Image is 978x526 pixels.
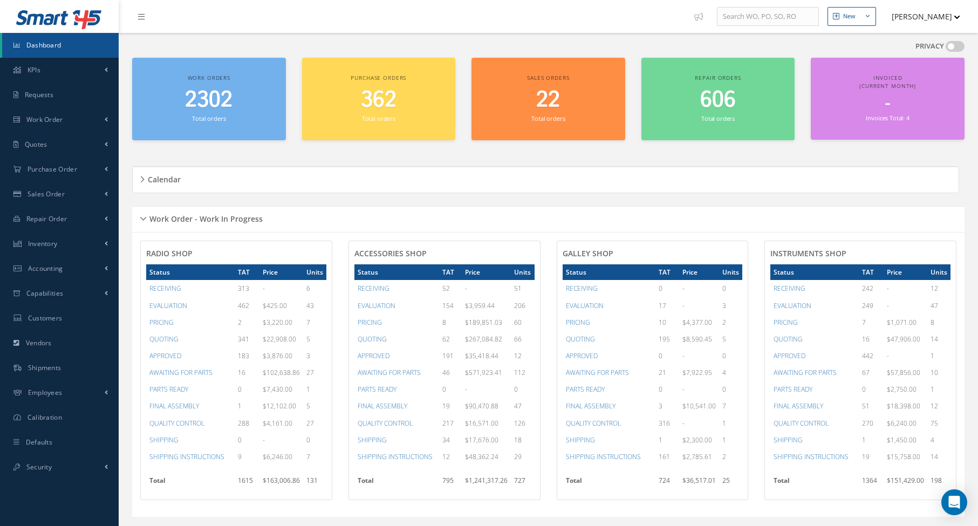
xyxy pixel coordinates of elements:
[531,114,565,122] small: Total orders
[358,284,389,293] a: RECEIVING
[719,448,742,465] td: 2
[149,351,181,360] a: APPROVED
[26,40,61,50] span: Dashboard
[887,435,917,445] span: $1,450.00
[303,432,326,448] td: 0
[655,314,679,331] td: 10
[26,462,52,472] span: Security
[185,85,232,115] span: 2302
[28,165,77,174] span: Purchase Order
[358,318,382,327] a: PRICING
[465,452,498,461] span: $48,362.24
[887,351,889,360] span: -
[655,347,679,364] td: 0
[859,331,884,347] td: 16
[641,58,795,140] a: Repair orders 606 Total orders
[927,398,950,414] td: 12
[263,385,292,394] span: $7,430.00
[511,398,534,414] td: 47
[511,347,534,364] td: 12
[770,249,950,258] h4: INSTRUMENTS SHOP
[927,415,950,432] td: 75
[28,413,62,422] span: Calibration
[439,264,462,280] th: TAT
[927,473,950,494] td: 198
[511,331,534,347] td: 66
[695,74,741,81] span: Repair orders
[465,401,498,411] span: $90,470.88
[887,334,920,344] span: $47,906.00
[717,7,819,26] input: Search WO, PO, SO, RO
[655,381,679,398] td: 0
[235,314,259,331] td: 2
[465,419,498,428] span: $16,571.00
[362,114,395,122] small: Total orders
[655,331,679,347] td: 195
[358,334,387,344] a: QUOTING
[700,85,736,115] span: 606
[26,289,64,298] span: Capabilities
[566,351,598,360] a: APPROVED
[719,331,742,347] td: 5
[28,313,63,323] span: Customers
[511,432,534,448] td: 18
[927,432,950,448] td: 4
[566,284,598,293] a: RECEIVING
[566,419,621,428] a: QUALITY CONTROL
[302,58,456,140] a: Purchase orders 362 Total orders
[235,398,259,414] td: 1
[527,74,569,81] span: Sales orders
[303,415,326,432] td: 27
[566,301,604,310] a: EVALUATION
[774,318,798,327] a: PRICING
[354,473,439,494] th: Total
[885,93,890,114] span: -
[655,364,679,381] td: 21
[770,473,859,494] th: Total
[361,85,396,115] span: 362
[26,115,63,124] span: Work Order
[259,264,303,280] th: Price
[263,476,300,485] span: $163,006.86
[719,415,742,432] td: 1
[682,435,712,445] span: $2,300.00
[859,280,884,297] td: 242
[354,249,535,258] h4: ACCESSORIES SHOP
[682,476,716,485] span: $36,517.01
[28,239,58,248] span: Inventory
[566,385,605,394] a: PARTS READY
[26,214,67,223] span: Repair Order
[358,435,387,445] a: SHIPPING
[927,331,950,347] td: 14
[887,301,889,310] span: -
[827,7,876,26] button: New
[887,452,920,461] span: $15,758.00
[465,284,467,293] span: -
[351,74,406,81] span: Purchase orders
[439,398,462,414] td: 19
[25,90,53,99] span: Requests
[439,415,462,432] td: 217
[701,114,735,122] small: Total orders
[774,401,823,411] a: FINAL ASSEMBLY
[235,280,259,297] td: 313
[655,264,679,280] th: TAT
[887,401,920,411] span: $18,398.00
[511,415,534,432] td: 126
[655,448,679,465] td: 161
[149,435,179,445] a: SHIPPING
[859,364,884,381] td: 67
[235,331,259,347] td: 341
[465,435,498,445] span: $17,676.00
[719,264,742,280] th: Units
[774,368,837,377] a: AWAITING FOR PARTS
[188,74,230,81] span: Work orders
[439,331,462,347] td: 62
[774,385,812,394] a: PARTS READY
[682,368,712,377] span: $7,922.95
[511,264,534,280] th: Units
[655,280,679,297] td: 0
[927,381,950,398] td: 1
[303,381,326,398] td: 1
[927,448,950,465] td: 14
